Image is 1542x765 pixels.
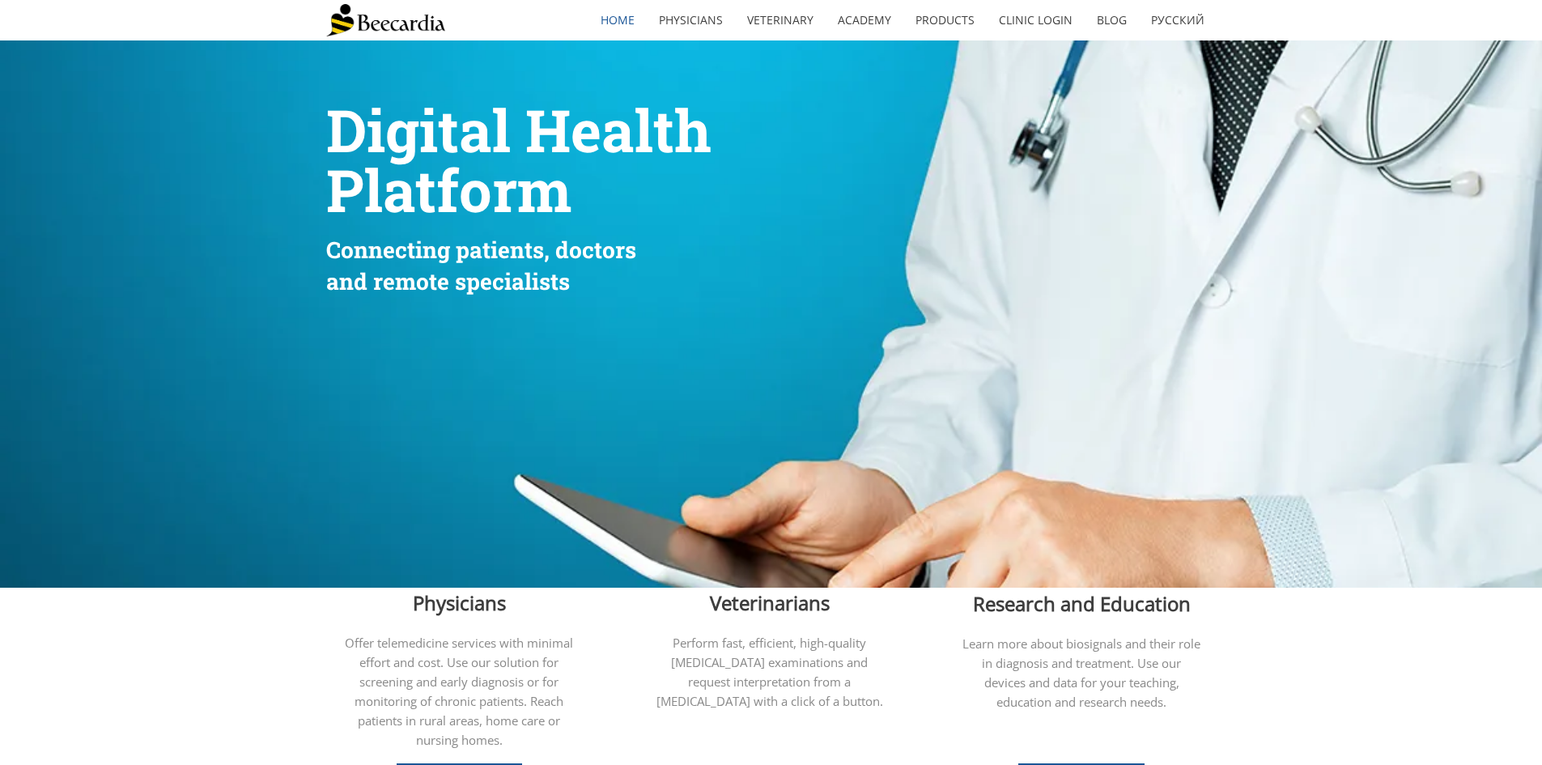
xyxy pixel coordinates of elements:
span: and remote specialists [326,266,570,296]
a: Veterinary [735,2,826,39]
a: Academy [826,2,903,39]
a: Products [903,2,987,39]
a: home [588,2,647,39]
span: Physicians [413,589,506,616]
a: Clinic Login [987,2,1085,39]
a: Русский [1139,2,1217,39]
span: Digital Health [326,91,712,168]
span: Perform fast, efficient, high-quality [MEDICAL_DATA] examinations and request interpretation from... [656,635,883,709]
span: Learn more about biosignals and their role in diagnosis and treatment. Use our devices and data f... [962,635,1200,710]
a: Physicians [647,2,735,39]
a: Blog [1085,2,1139,39]
span: Research and Education [973,590,1191,617]
span: Connecting patients, doctors [326,235,636,265]
span: Veterinarians [710,589,830,616]
img: Beecardia [326,4,445,36]
span: Platform [326,151,571,228]
span: Offer telemedicine services with minimal effort and cost. Use our solution for screening and earl... [345,635,573,748]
